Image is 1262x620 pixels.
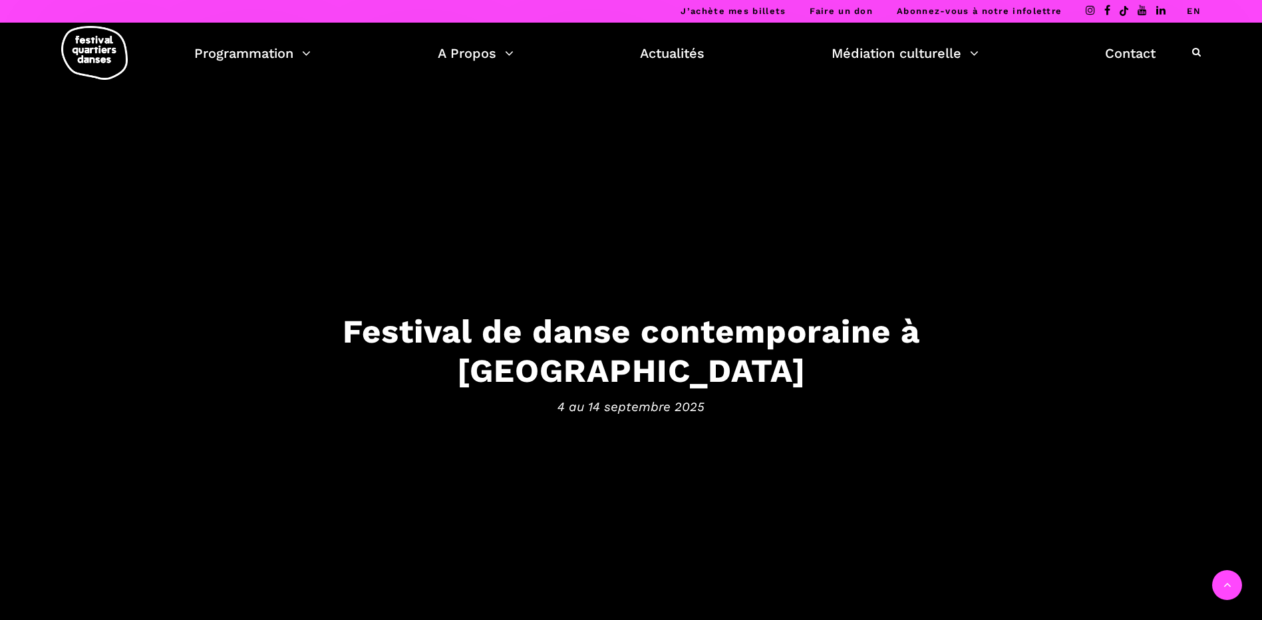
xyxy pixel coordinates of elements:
[1187,6,1201,16] a: EN
[897,6,1062,16] a: Abonnez-vous à notre infolettre
[810,6,873,16] a: Faire un don
[219,312,1044,390] h3: Festival de danse contemporaine à [GEOGRAPHIC_DATA]
[681,6,786,16] a: J’achète mes billets
[640,42,705,65] a: Actualités
[219,396,1044,416] span: 4 au 14 septembre 2025
[832,42,979,65] a: Médiation culturelle
[438,42,514,65] a: A Propos
[61,26,128,80] img: logo-fqd-med
[1105,42,1156,65] a: Contact
[194,42,311,65] a: Programmation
